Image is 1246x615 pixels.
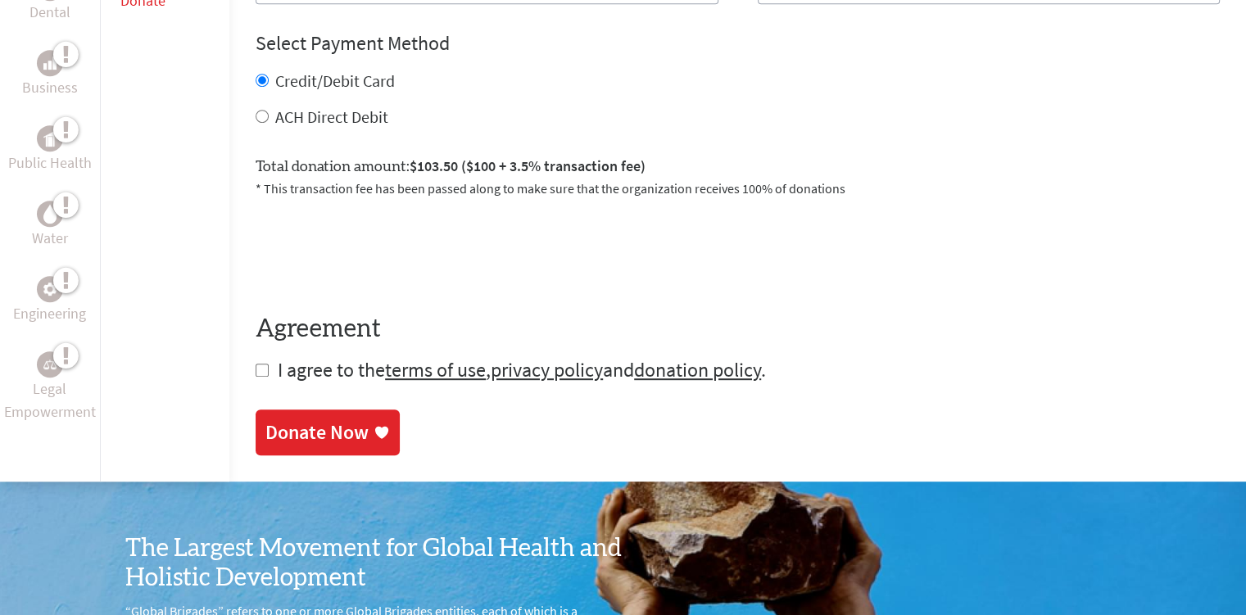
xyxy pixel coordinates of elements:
[37,351,63,378] div: Legal Empowerment
[8,125,92,174] a: Public HealthPublic Health
[37,50,63,76] div: Business
[22,76,78,99] p: Business
[43,360,57,369] img: Legal Empowerment
[32,227,68,250] p: Water
[256,179,1220,198] p: * This transaction fee has been passed along to make sure that the organization receives 100% of ...
[385,357,486,382] a: terms of use
[37,201,63,227] div: Water
[410,156,646,175] span: $103.50 ($100 + 3.5% transaction fee)
[29,1,70,24] p: Dental
[3,378,97,423] p: Legal Empowerment
[275,70,395,91] label: Credit/Debit Card
[256,30,1220,57] h4: Select Payment Method
[13,302,86,325] p: Engineering
[13,276,86,325] a: EngineeringEngineering
[37,276,63,302] div: Engineering
[278,357,766,382] span: I agree to the , and .
[634,357,761,382] a: donation policy
[43,57,57,70] img: Business
[32,201,68,250] a: WaterWater
[43,205,57,224] img: Water
[275,106,388,127] label: ACH Direct Debit
[37,125,63,151] div: Public Health
[3,351,97,423] a: Legal EmpowermentLegal Empowerment
[43,283,57,296] img: Engineering
[265,419,369,445] div: Donate Now
[22,50,78,99] a: BusinessBusiness
[256,409,400,455] a: Donate Now
[125,534,623,593] h3: The Largest Movement for Global Health and Holistic Development
[8,151,92,174] p: Public Health
[256,218,505,282] iframe: reCAPTCHA
[491,357,603,382] a: privacy policy
[43,130,57,147] img: Public Health
[256,314,1220,344] h4: Agreement
[256,155,646,179] label: Total donation amount:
